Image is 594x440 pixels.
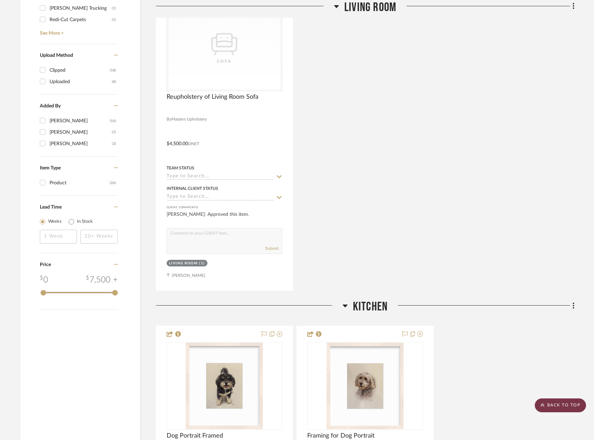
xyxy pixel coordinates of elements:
div: [PERSON_NAME] [50,127,112,138]
span: Masters Upholstery [171,116,207,123]
input: 1 Week [40,230,77,244]
span: Lead Time [40,205,62,210]
div: (16) [110,115,116,126]
span: Upload Method [40,53,73,58]
div: 7,500 + [86,274,118,286]
div: Internal Client Status [167,185,218,192]
div: (3) [112,138,116,149]
a: See More + [38,25,118,36]
div: (1) [112,14,116,25]
div: Product [50,177,110,188]
input: Type to Search… [167,194,274,201]
div: 0 [40,274,48,286]
span: Dog Portrait Framed [167,432,223,440]
div: (1) [199,261,205,266]
scroll-to-top-button: BACK TO TOP [535,398,586,412]
div: 0 [167,342,282,430]
div: (18) [110,65,116,76]
div: (26) [110,177,116,188]
input: 20+ Weeks [80,230,118,244]
span: Price [40,262,51,267]
div: Uploaded [50,76,112,87]
img: Framing for Dog Portrait [327,343,404,429]
span: By [167,116,171,123]
span: Item Type [40,166,61,170]
div: (8) [112,76,116,87]
span: Added By [40,104,61,108]
button: Submit [265,245,278,252]
img: Dog Portrait Framed [186,343,263,429]
div: [PERSON_NAME] [50,115,110,126]
div: [PERSON_NAME] Trucking [50,3,112,14]
span: Kitchen [353,299,388,314]
input: Type to Search… [167,174,274,180]
label: In Stock [77,218,93,225]
div: [PERSON_NAME]: Approved this item. [167,211,282,225]
div: Clipped [50,65,110,76]
label: Weeks [48,218,62,225]
div: Redi-Cut Carpets [50,14,112,25]
div: Team Status [167,165,194,171]
div: (7) [112,127,116,138]
div: Living Room [169,261,198,266]
span: Reupholstery of Living Room Sofa [167,93,258,101]
div: (1) [112,3,116,14]
div: Sofa [190,58,259,65]
span: Framing for Dog Portrait [307,432,374,440]
div: 0 [308,342,423,430]
div: [PERSON_NAME] [50,138,112,149]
